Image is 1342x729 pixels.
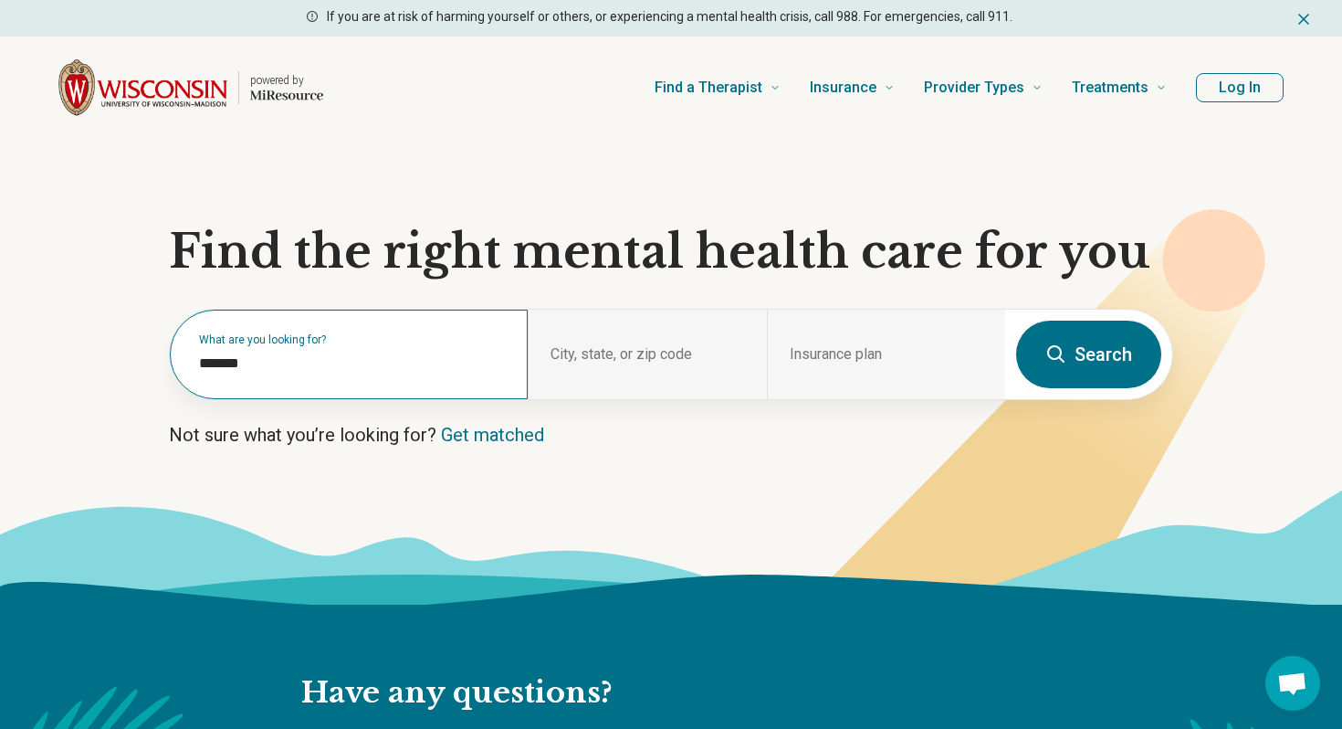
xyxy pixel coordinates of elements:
[924,75,1024,100] span: Provider Types
[1072,51,1167,124] a: Treatments
[924,51,1043,124] a: Provider Types
[655,51,781,124] a: Find a Therapist
[58,58,323,117] a: Home page
[1295,7,1313,29] button: Dismiss
[169,422,1173,448] p: Not sure what you’re looking for?
[655,75,762,100] span: Find a Therapist
[250,73,323,88] p: powered by
[1016,321,1161,388] button: Search
[1196,73,1284,102] button: Log In
[441,424,544,446] a: Get matched
[810,51,895,124] a: Insurance
[810,75,876,100] span: Insurance
[169,225,1173,280] h1: Find the right mental health care for you
[199,334,506,345] label: What are you looking for?
[301,674,998,713] h2: Have any questions?
[1072,75,1148,100] span: Treatments
[327,7,1012,26] p: If you are at risk of harming yourself or others, or experiencing a mental health crisis, call 98...
[1265,656,1320,711] div: Open chat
